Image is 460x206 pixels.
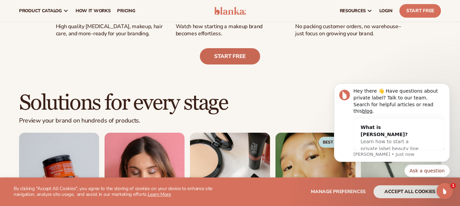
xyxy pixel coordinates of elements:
[76,8,111,14] span: How It Works
[311,188,366,195] span: Manage preferences
[311,185,366,198] button: Manage preferences
[19,117,228,125] p: Preview your brand on hundreds of products.
[148,191,171,198] a: Learn More
[295,23,404,37] p: No packing customer orders, no warehouse–just focus on growing your brand.
[437,183,453,199] iframe: Intercom live chat
[340,8,366,14] span: resources
[319,137,351,148] span: Best Value
[19,92,228,114] h2: Solutions for every stage
[200,48,260,64] a: Start free
[399,4,441,18] a: Start Free
[176,23,285,37] p: Watch how starting a makeup brand becomes effortless.
[374,185,446,198] button: accept all cookies
[56,23,165,37] p: High quality [MEDICAL_DATA], makeup, hair care, and more-ready for your branding.
[450,183,456,188] span: 1
[214,7,246,15] img: logo
[379,8,393,14] span: LOGIN
[19,8,62,14] span: product catalog
[117,8,135,14] span: pricing
[324,68,460,188] iframe: Intercom notifications message
[14,186,227,198] p: By clicking "Accept All Cookies", you agree to the storing of cookies on your device to enhance s...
